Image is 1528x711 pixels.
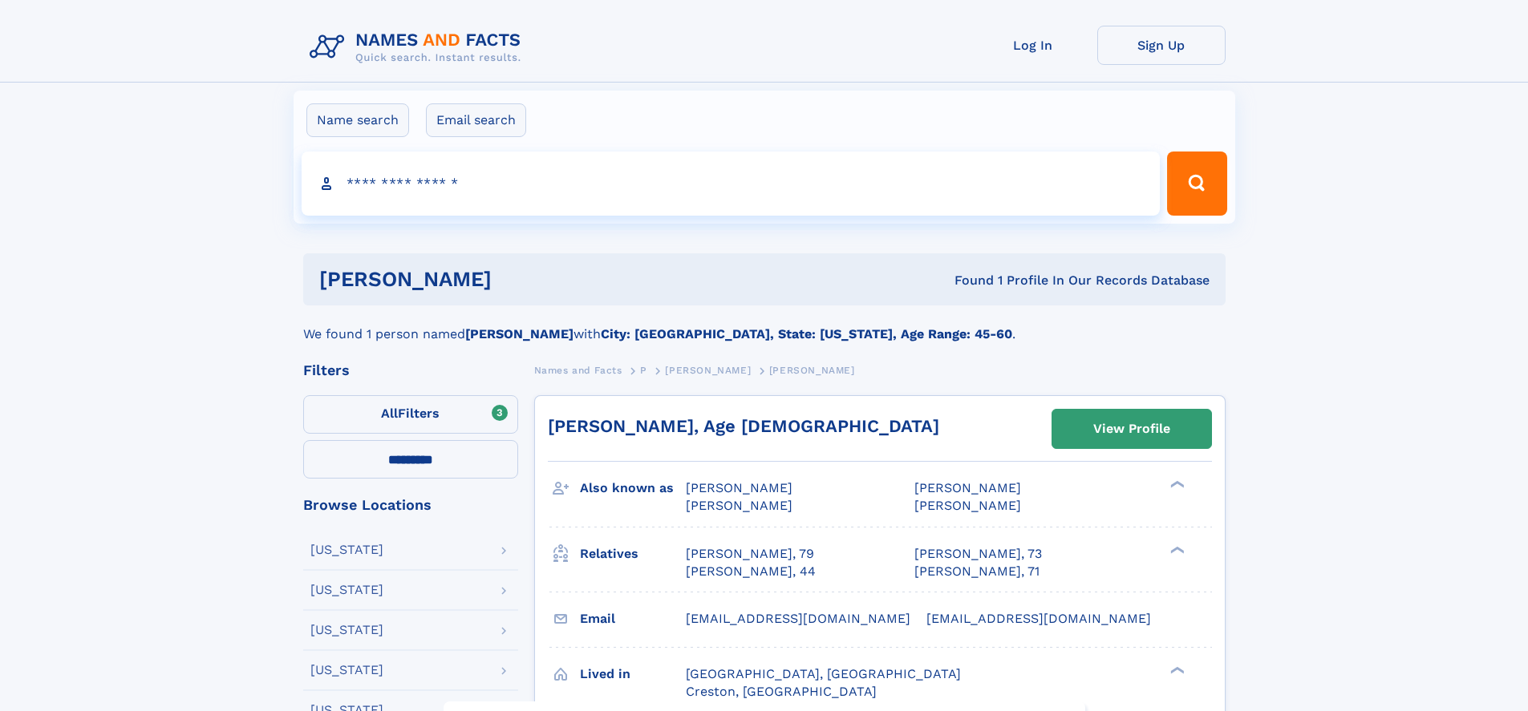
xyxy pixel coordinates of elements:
[1052,410,1211,448] a: View Profile
[319,269,723,289] h1: [PERSON_NAME]
[1166,665,1186,675] div: ❯
[686,545,814,563] a: [PERSON_NAME], 79
[1166,479,1186,490] div: ❯
[310,543,383,556] div: [US_STATE]
[580,475,686,502] h3: Also known as
[303,305,1226,344] div: We found 1 person named with .
[686,480,792,495] span: [PERSON_NAME]
[914,498,1021,513] span: [PERSON_NAME]
[914,563,1040,580] a: [PERSON_NAME], 71
[310,584,383,596] div: [US_STATE]
[723,272,1210,289] div: Found 1 Profile In Our Records Database
[686,684,877,699] span: Creston, [GEOGRAPHIC_DATA]
[914,545,1042,563] a: [PERSON_NAME], 73
[769,365,855,376] span: [PERSON_NAME]
[1093,410,1170,447] div: View Profile
[665,365,751,376] span: [PERSON_NAME]
[310,664,383,677] div: [US_STATE]
[686,563,816,580] a: [PERSON_NAME], 44
[926,611,1151,626] span: [EMAIL_ADDRESS][DOMAIN_NAME]
[426,103,526,137] label: Email search
[640,360,647,380] a: P
[969,26,1097,65] a: Log In
[303,26,534,69] img: Logo Names and Facts
[1166,544,1186,555] div: ❯
[640,365,647,376] span: P
[580,540,686,568] h3: Relatives
[686,498,792,513] span: [PERSON_NAME]
[303,498,518,512] div: Browse Locations
[914,480,1021,495] span: [PERSON_NAME]
[1097,26,1226,65] a: Sign Up
[310,624,383,636] div: [US_STATE]
[686,611,910,626] span: [EMAIL_ADDRESS][DOMAIN_NAME]
[302,151,1161,216] input: search input
[686,666,961,681] span: [GEOGRAPHIC_DATA], [GEOGRAPHIC_DATA]
[580,605,686,632] h3: Email
[601,326,1012,341] b: City: [GEOGRAPHIC_DATA], State: [US_STATE], Age Range: 45-60
[303,363,518,378] div: Filters
[465,326,574,341] b: [PERSON_NAME]
[580,661,686,688] h3: Lived in
[381,406,398,421] span: All
[306,103,409,137] label: Name search
[303,395,518,434] label: Filters
[1167,151,1226,216] button: Search Button
[665,360,751,380] a: [PERSON_NAME]
[534,360,622,380] a: Names and Facts
[548,416,939,436] a: [PERSON_NAME], Age [DEMOGRAPHIC_DATA]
